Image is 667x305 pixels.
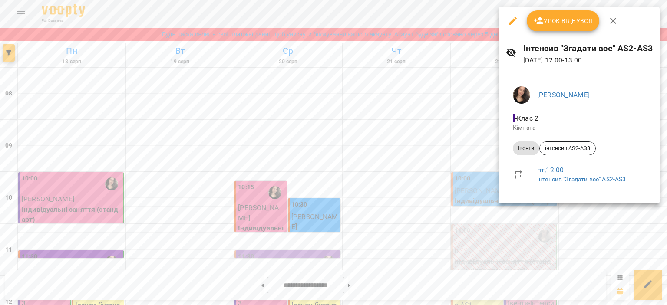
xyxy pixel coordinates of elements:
a: пт , 12:00 [537,166,564,174]
span: інтенсив AS2-AS3 [540,144,595,152]
span: Івенти [513,144,539,152]
a: [PERSON_NAME] [537,91,590,99]
h6: Інтенсив "Згадати все" AS2-AS3 [523,42,653,55]
p: Кімната [513,124,646,132]
div: інтенсив AS2-AS3 [539,141,596,155]
button: Урок відбувся [527,10,600,31]
a: Інтенсив "Згадати все" AS2-AS3 [537,176,626,183]
p: [DATE] 12:00 - 13:00 [523,55,653,66]
span: Урок відбувся [534,16,593,26]
span: - Клас 2 [513,114,540,122]
img: af1f68b2e62f557a8ede8df23d2b6d50.jpg [513,86,530,104]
